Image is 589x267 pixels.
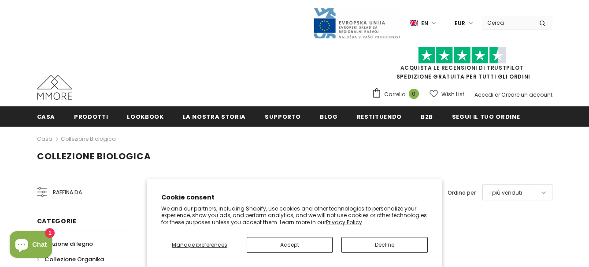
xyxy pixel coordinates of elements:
a: Creare un account [501,91,552,98]
span: Lookbook [127,113,163,121]
span: I più venduti [489,188,522,197]
a: La nostra storia [183,106,246,126]
span: Wish List [441,90,464,99]
button: Accept [247,237,333,253]
a: Casa [37,134,52,144]
a: Javni Razpis [313,19,401,26]
a: Collezione Organika [37,252,104,267]
span: Manage preferences [172,241,227,248]
span: supporto [265,113,301,121]
span: Collezione biologica [37,150,151,162]
img: Javni Razpis [313,7,401,39]
span: Prodotti [74,113,108,121]
a: supporto [265,106,301,126]
span: B2B [421,113,433,121]
span: Casa [37,113,56,121]
h2: Cookie consent [161,193,428,202]
span: Categorie [37,217,77,226]
a: Blog [320,106,338,126]
a: Prodotti [74,106,108,126]
img: Fidati di Pilot Stars [418,47,506,64]
span: Segui il tuo ordine [452,113,520,121]
label: Ordina per [448,188,476,197]
span: Blog [320,113,338,121]
span: SPEDIZIONE GRATUITA PER TUTTI GLI ORDINI [372,51,552,80]
a: Acquista le recensioni di TrustPilot [400,64,524,71]
a: Casa [37,106,56,126]
span: Raffina da [53,188,82,197]
img: i-lang-1.png [410,19,418,27]
span: en [421,19,428,28]
span: EUR [455,19,465,28]
span: Collezione Organika [44,255,104,263]
span: Restituendo [357,113,402,121]
button: Decline [341,237,428,253]
span: 0 [409,89,419,99]
a: B2B [421,106,433,126]
a: Privacy Policy [326,218,362,226]
a: Carrello 0 [372,88,423,101]
a: Wish List [430,86,464,102]
inbox-online-store-chat: Shopify online store chat [7,231,55,260]
span: La nostra storia [183,113,246,121]
p: We and our partners, including Shopify, use cookies and other technologies to personalize your ex... [161,205,428,226]
button: Manage preferences [161,237,237,253]
span: Carrello [384,90,405,99]
input: Search Site [482,16,533,29]
img: Casi MMORE [37,75,72,100]
span: Collezione di legno [37,240,93,248]
a: Segui il tuo ordine [452,106,520,126]
a: Collezione di legno [37,236,93,252]
span: or [495,91,500,98]
a: Accedi [474,91,493,98]
a: Restituendo [357,106,402,126]
a: Lookbook [127,106,163,126]
a: Collezione biologica [61,135,116,143]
